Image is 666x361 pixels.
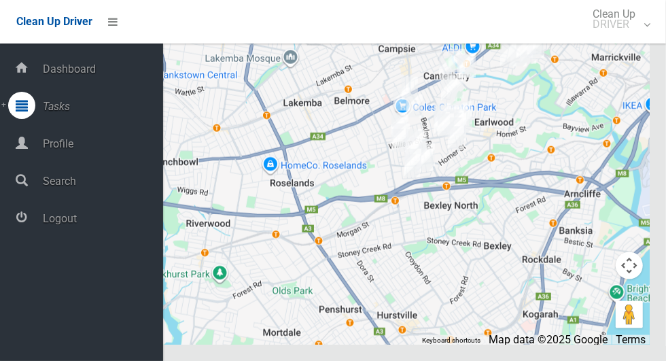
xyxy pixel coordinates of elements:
div: 12 Glenore Road, CANTERBURY NSW 2193<br>Status : AssignedToRoute<br><a href="/driver/booking/4827... [436,73,463,107]
div: 10 Beresford Parade, KINGSGROVE NSW 2208<br>Status : AssignedToRoute<br><a href="/driver/booking/... [413,138,440,172]
span: Clean Up [586,9,649,29]
div: 50 Arinya Street, KINGSGROVE NSW 2208<br>Status : AssignedToRoute<br><a href="/driver/booking/486... [398,149,425,183]
div: 20 Birrellea Avenue, EARLWOOD NSW 2206<br>Status : AssignedToRoute<br><a href="/driver/booking/48... [444,112,472,146]
div: 6 Waygrove Avenue, EARLWOOD NSW 2206<br>Status : AssignedToRoute<br><a href="/driver/booking/4825... [451,96,478,130]
div: 27 Shackel Avenue, KINGSGROVE NSW 2208<br>Status : AssignedToRoute<br><a href="/driver/booking/48... [386,124,413,158]
div: 25 Fleet Avenue, EARLWOOD NSW 2206<br>Status : AssignedToRoute<br><a href="/driver/booking/482536... [442,105,470,139]
a: Clean Up Driver [16,12,92,32]
span: Tasks [39,100,163,113]
div: 43 Marana Road, EARLWOOD NSW 2206<br>Status : AssignedToRoute<br><a href="/driver/booking/482600/... [430,101,457,135]
div: 54 Main Street, EARLWOOD NSW 2206<br>Status : AssignedToRoute<br><a href="/driver/booking/482688/... [442,121,470,155]
span: Map data ©2025 Google [489,333,608,346]
div: 30 Elizabeth Street, CAMPSIE NSW 2194<br>Status : AssignedToRoute<br><a href="/driver/booking/487... [388,82,415,116]
div: 3 High Street, CANTERBURY NSW 2193<br>Status : AssignedToRoute<br><a href="/driver/booking/482723... [452,50,479,84]
div: 623B Homer Street, KINGSGROVE NSW 2208<br>Status : AssignedToRoute<br><a href="/driver/booking/46... [400,133,427,167]
div: 35 Pangee Street, KINGSGROVE NSW 2208<br>Status : AssignedToRoute<br><a href="/driver/booking/477... [400,143,427,177]
div: 1 Main Street, EARLWOOD NSW 2206<br>Status : AssignedToRoute<br><a href="/driver/booking/482508/c... [437,105,464,139]
div: 300-306 Canterbury Road, CANTERBURY NSW 2193<br>Status : AssignedToRoute<br><a href="/driver/book... [443,44,470,78]
span: Search [39,175,163,188]
div: 8 Modern Avenue, CANTERBURY NSW 2193<br>Status : AssignedToRoute<br><a href="/driver/booking/4823... [442,70,469,104]
div: 140 William Street, EARLWOOD NSW 2206<br>Status : AssignedToRoute<br><a href="/driver/booking/482... [442,104,469,138]
button: Drag Pegman onto the map to open Street View [616,301,643,328]
div: 38 Proctor Avenue, KINGSGROVE NSW 2208<br>Status : AssignedToRoute<br><a href="/driver/booking/48... [400,124,427,158]
div: 12A Wade Street, CAMPSIE NSW 2194<br>Status : AssignedToRoute<br><a href="/driver/booking/482258/... [396,71,423,105]
span: Profile [39,137,163,150]
div: 14 Keir Avenue, HURLSTONE PARK NSW 2193<br>Status : AssignedToRoute<br><a href="/driver/booking/4... [495,38,522,72]
button: Map camera controls [616,252,643,279]
div: 35 Marana Road, EARLWOOD NSW 2206<br>Status : AssignedToRoute<br><a href="/driver/booking/482002/... [429,98,456,132]
small: DRIVER [593,19,635,29]
span: Clean Up Driver [16,15,92,28]
span: Dashboard [39,63,163,75]
span: Logout [39,212,163,225]
div: 14 Shackel Avenue, KINGSGROVE NSW 2208<br>Status : AssignedToRoute<br><a href="/driver/booking/48... [388,118,415,152]
div: 192-194 William Street, EARLWOOD NSW 2206<br>Status : AssignedToRoute<br><a href="/driver/booking... [428,107,455,141]
div: 19 Reid Avenue, CLEMTON PARK NSW 2206<br>Status : AssignedToRoute<br><a href="/driver/booking/482... [401,89,428,123]
button: Keyboard shortcuts [422,336,480,345]
div: 52 Rosemeath Avenue, KINGSGROVE NSW 2208<br>Status : AssignedToRoute<br><a href="/driver/booking/... [405,126,432,160]
a: Terms (opens in new tab) [616,333,646,346]
div: 12 Westfield Street, EARLWOOD NSW 2206<br>Status : AssignedToRoute<br><a href="/driver/booking/48... [445,97,472,131]
div: 26 Parker Avenue, EARLWOOD NSW 2206<br>Status : AssignedToRoute<br><a href="/driver/booking/47479... [432,108,459,142]
div: 12 Warburton Parade, EARLWOOD NSW 2206<br>Status : AssignedToRoute<br><a href="/driver/booking/48... [438,96,466,130]
div: 3 Cooks Avenue, CANTERBURY NSW 2193<br>Status : AssignedToRoute<br><a href="/driver/booking/48253... [434,50,461,84]
div: 18 Turton Avenue, CLEMTON PARK NSW 2206<br>Status : AssignedToRoute<br><a href="/driver/booking/4... [387,109,414,143]
div: 19 Turton Avenue, CLEMTON PARK NSW 2206<br>Status : AssignedToRoute<br><a href="/driver/booking/4... [385,107,413,141]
